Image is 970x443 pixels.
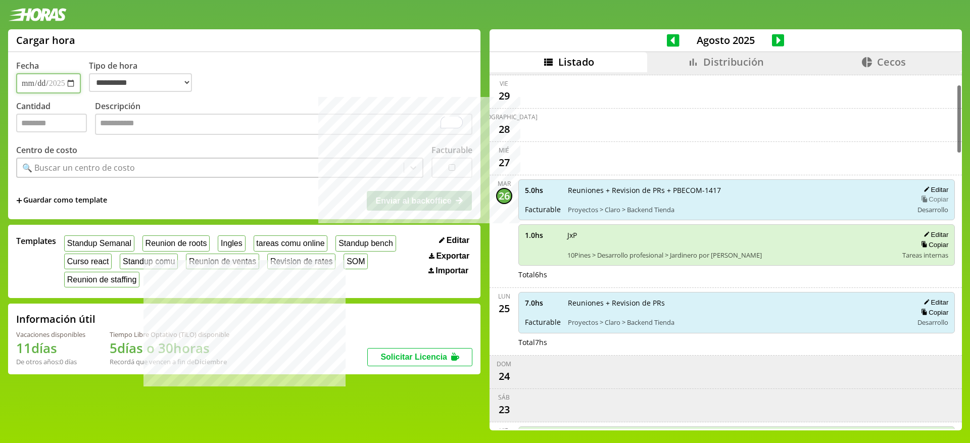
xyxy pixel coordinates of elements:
h1: Cargar hora [16,33,75,47]
span: Agosto 2025 [680,33,772,47]
div: lun [498,292,510,301]
span: + [16,195,22,206]
input: Cantidad [16,114,87,132]
span: Editar [447,236,469,245]
div: mar [498,179,511,188]
div: vie [500,79,508,88]
span: Reuniones + Revision de PRs [568,298,906,308]
button: Curso react [64,254,112,269]
button: Exportar [426,251,472,261]
button: Editar [920,185,948,194]
button: Editar [920,230,948,239]
label: Facturable [431,144,472,156]
div: Tiempo Libre Optativo (TiLO) disponible [110,330,229,339]
div: 28 [496,121,512,137]
span: JxP [567,230,896,240]
span: +Guardar como template [16,195,107,206]
h1: 11 días [16,339,85,357]
div: 🔍 Buscar un centro de costo [22,162,135,173]
span: Solicitar Licencia [380,353,447,361]
button: Copiar [918,308,948,317]
b: Diciembre [195,357,227,366]
button: Reunion de ventas [186,254,259,269]
span: Desarrollo [917,318,948,327]
div: De otros años: 0 días [16,357,85,366]
span: Reuniones + Revision de PRs + PBECOM-1417 [568,185,906,195]
img: logotipo [8,8,67,21]
div: Total 6 hs [518,270,955,279]
div: dom [497,360,511,368]
div: sáb [498,393,510,402]
label: Tipo de hora [89,60,200,93]
span: Importar [435,266,468,275]
select: Tipo de hora [89,73,192,92]
label: Fecha [16,60,39,71]
textarea: To enrich screen reader interactions, please activate Accessibility in Grammarly extension settings [95,114,472,135]
span: 10Pines > Desarrollo profesional > Jardinero por [PERSON_NAME] [567,251,896,260]
h1: 5 días o 30 horas [110,339,229,357]
div: Total 7 hs [518,337,955,347]
label: Cantidad [16,101,95,137]
div: mié [499,146,509,155]
div: vie [500,426,508,435]
div: [DEMOGRAPHIC_DATA] [471,113,538,121]
span: Proyectos > Claro > Backend Tienda [568,205,906,214]
label: Centro de costo [16,144,77,156]
span: Desarrollo [917,205,948,214]
button: Reunion de staffing [64,272,139,287]
button: Standup bench [335,235,396,251]
span: Proyectos > Claro > Backend Tienda [568,318,906,327]
div: 29 [496,88,512,104]
span: Tareas internas [902,251,948,260]
div: 26 [496,188,512,204]
button: tareas comu online [254,235,328,251]
span: Facturable [525,317,561,327]
span: 1.0 hs [525,230,560,240]
div: 25 [496,301,512,317]
button: Copiar [918,195,948,204]
div: 27 [496,155,512,171]
button: Standup comu [120,254,178,269]
div: 24 [496,368,512,384]
span: Facturable [525,205,561,214]
span: Exportar [436,252,469,261]
span: Cecos [877,55,906,69]
div: scrollable content [490,72,962,429]
button: Editar [436,235,472,245]
span: Listado [558,55,594,69]
div: Vacaciones disponibles [16,330,85,339]
h2: Información útil [16,312,95,326]
span: 7.0 hs [525,298,561,308]
span: Templates [16,235,56,247]
div: 23 [496,402,512,418]
button: Revision de rates [267,254,335,269]
button: Standup Semanal [64,235,134,251]
button: Editar [920,298,948,307]
button: Reunion de roots [142,235,210,251]
button: Ingles [218,235,245,251]
span: Distribución [703,55,764,69]
div: Recordá que vencen a fin de [110,357,229,366]
button: SOM [344,254,368,269]
button: Copiar [918,240,948,249]
label: Descripción [95,101,472,137]
button: Solicitar Licencia [367,348,472,366]
span: 5.0 hs [525,185,561,195]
